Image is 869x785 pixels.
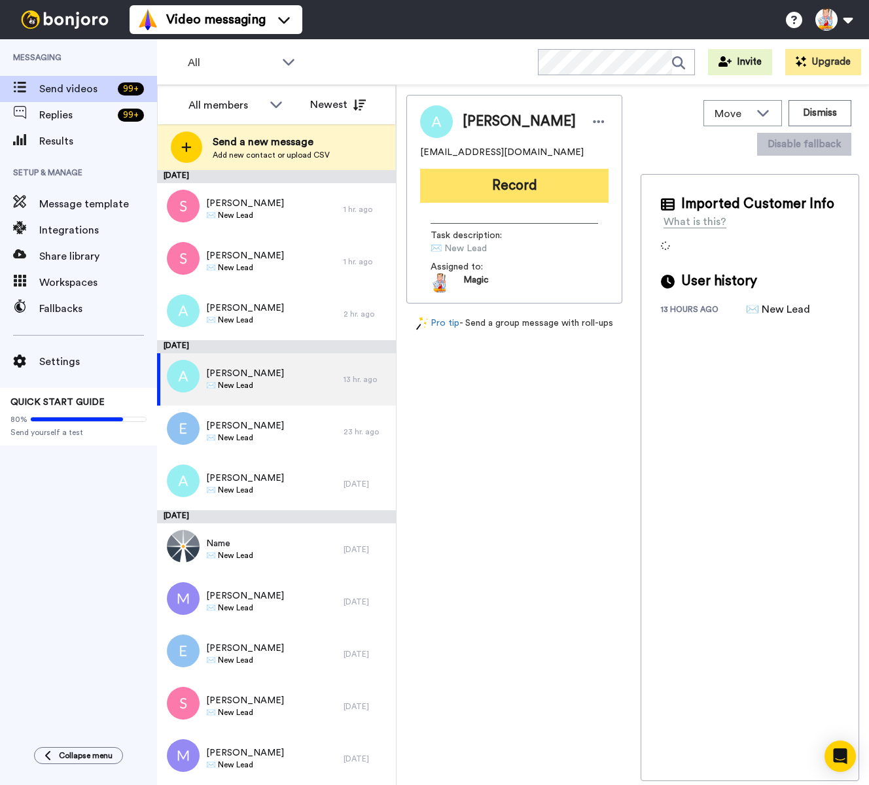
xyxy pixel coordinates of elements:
[10,427,147,438] span: Send yourself a test
[157,170,396,183] div: [DATE]
[118,82,144,96] div: 99 +
[167,242,200,275] img: s.png
[206,537,253,550] span: Name
[431,242,555,255] span: ✉️ New Lead
[206,550,253,561] span: ✉️ New Lead
[34,747,123,764] button: Collapse menu
[416,317,428,330] img: magic-wand.svg
[431,229,522,242] span: Task description :
[664,214,726,230] div: What is this?
[708,49,772,75] button: Invite
[59,750,113,761] span: Collapse menu
[681,271,757,291] span: User history
[406,317,622,330] div: - Send a group message with roll-ups
[206,707,284,718] span: ✉️ New Lead
[206,315,284,325] span: ✉️ New Lead
[206,694,284,707] span: [PERSON_NAME]
[167,582,200,615] img: m.png
[420,146,584,159] span: [EMAIL_ADDRESS][DOMAIN_NAME]
[206,655,284,665] span: ✉️ New Lead
[206,759,284,770] span: ✉️ New Lead
[785,49,861,75] button: Upgrade
[420,105,453,138] img: Image of Alison Martinez
[167,635,200,667] img: e.png
[10,398,105,407] span: QUICK START GUIDE
[39,354,157,370] span: Settings
[213,150,330,160] span: Add new contact or upload CSV
[167,464,200,497] img: a.png
[206,472,284,485] span: [PERSON_NAME]
[167,294,200,327] img: a.png
[39,133,157,149] span: Results
[661,304,746,317] div: 13 hours ago
[416,317,459,330] a: Pro tip
[206,210,284,220] span: ✉️ New Lead
[300,92,376,118] button: Newest
[167,530,200,563] img: 1bd951df-f9ba-446a-a9a0-cda39902037f.png
[206,419,284,432] span: [PERSON_NAME]
[206,589,284,602] span: [PERSON_NAME]
[344,754,389,764] div: [DATE]
[188,55,275,71] span: All
[166,10,266,29] span: Video messaging
[344,427,389,437] div: 23 hr. ago
[167,412,200,445] img: e.png
[463,112,576,131] span: [PERSON_NAME]
[681,194,834,214] span: Imported Customer Info
[431,260,522,273] span: Assigned to:
[344,309,389,319] div: 2 hr. ago
[188,97,263,113] div: All members
[39,249,157,264] span: Share library
[206,302,284,315] span: [PERSON_NAME]
[344,649,389,659] div: [DATE]
[789,100,851,126] button: Dismiss
[825,741,856,772] div: Open Intercom Messenger
[715,106,750,122] span: Move
[344,701,389,712] div: [DATE]
[39,222,157,238] span: Integrations
[39,107,113,123] span: Replies
[157,510,396,523] div: [DATE]
[167,360,200,392] img: a.png
[206,602,284,613] span: ✉️ New Lead
[157,340,396,353] div: [DATE]
[344,597,389,607] div: [DATE]
[118,109,144,122] div: 99 +
[746,302,811,317] div: ✉️ New Lead
[137,9,158,30] img: vm-color.svg
[10,414,27,425] span: 80%
[167,687,200,720] img: s.png
[344,544,389,555] div: [DATE]
[206,432,284,443] span: ✉️ New Lead
[167,190,200,222] img: s.png
[206,367,284,380] span: [PERSON_NAME]
[206,249,284,262] span: [PERSON_NAME]
[206,197,284,210] span: [PERSON_NAME]
[757,133,851,156] button: Disable fallback
[463,273,489,293] span: Magic
[167,739,200,772] img: m.png
[39,275,157,290] span: Workspaces
[206,642,284,655] span: [PERSON_NAME]
[344,479,389,489] div: [DATE]
[206,485,284,495] span: ✉️ New Lead
[39,81,113,97] span: Send videos
[206,262,284,273] span: ✉️ New Lead
[344,204,389,215] div: 1 hr. ago
[39,301,157,317] span: Fallbacks
[344,256,389,267] div: 1 hr. ago
[206,746,284,759] span: [PERSON_NAME]
[206,380,284,391] span: ✉️ New Lead
[16,10,114,29] img: bj-logo-header-white.svg
[39,196,157,212] span: Message template
[431,273,450,293] img: 15d1c799-1a2a-44da-886b-0dc1005ab79c-1524146106.jpg
[213,134,330,150] span: Send a new message
[344,374,389,385] div: 13 hr. ago
[420,169,609,203] button: Record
